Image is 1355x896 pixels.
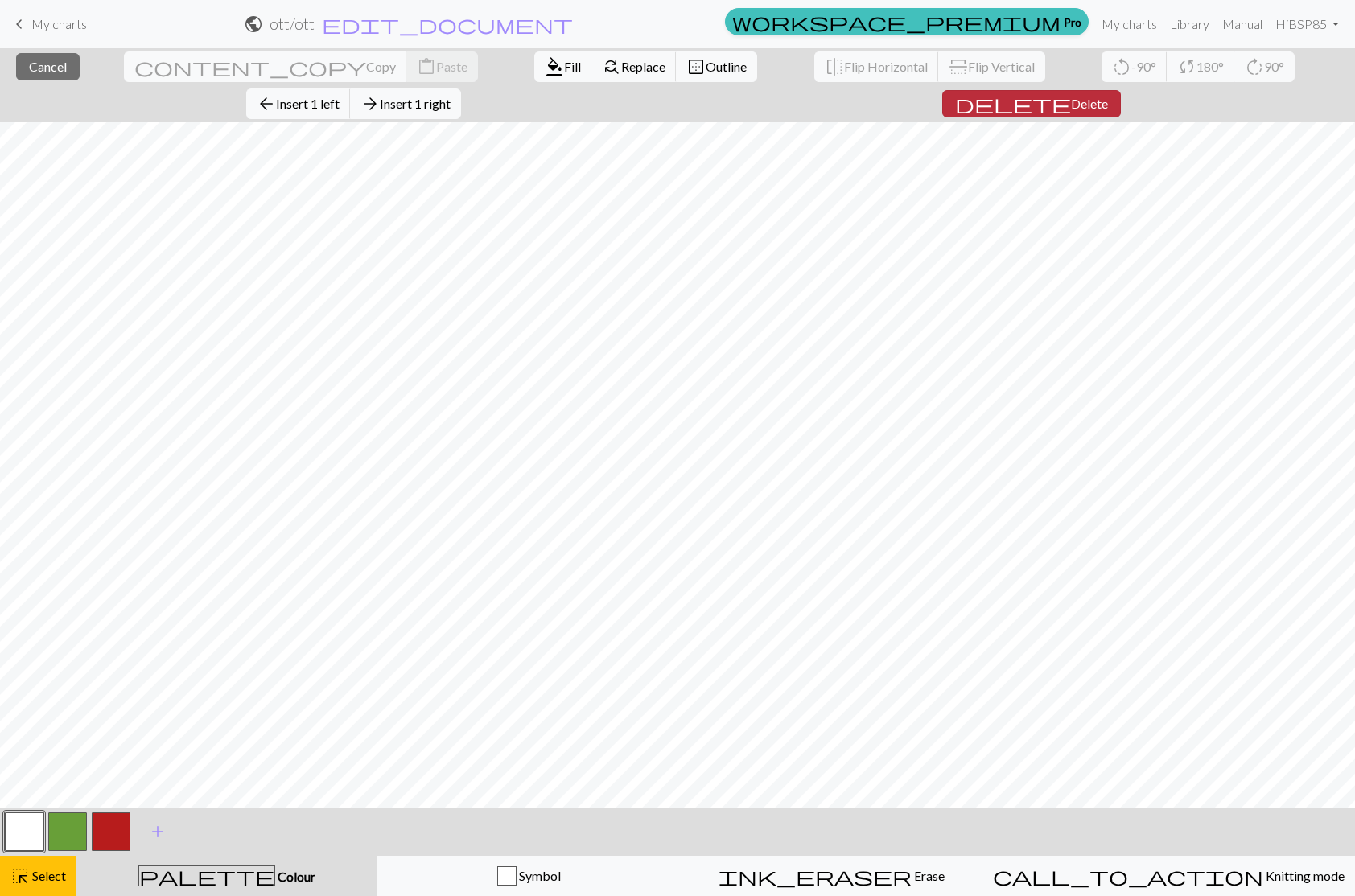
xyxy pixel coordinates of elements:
[1245,55,1264,78] span: rotate_right
[124,51,407,82] button: Copy
[591,51,677,82] button: Replace
[1167,51,1235,82] button: 180°
[16,53,80,80] button: Cancel
[725,8,1089,35] a: Pro
[1234,51,1295,82] button: 90°
[1264,59,1284,74] span: 90°
[564,59,581,74] span: Fill
[719,865,912,887] span: ink_eraser
[29,59,67,74] span: Cancel
[993,865,1263,887] span: call_to_action
[955,92,1071,115] span: delete
[10,10,87,38] a: My charts
[1102,51,1168,82] button: -90°
[139,865,274,887] span: palette
[942,90,1121,117] button: Delete
[148,820,167,843] span: add
[680,856,982,896] button: Erase
[1216,8,1269,40] a: Manual
[350,88,461,119] button: Insert 1 right
[275,869,315,884] span: Colour
[968,59,1035,74] span: Flip Vertical
[1196,59,1224,74] span: 180°
[31,16,87,31] span: My charts
[322,13,573,35] span: edit_document
[686,55,706,78] span: border_outer
[270,14,315,33] h2: ott / ott
[377,856,680,896] button: Symbol
[1177,55,1196,78] span: sync
[1071,96,1108,111] span: Delete
[244,13,263,35] span: public
[706,59,747,74] span: Outline
[1163,8,1216,40] a: Library
[76,856,377,896] button: Colour
[517,868,561,883] span: Symbol
[276,96,340,111] span: Insert 1 left
[1263,868,1345,883] span: Knitting mode
[257,92,276,115] span: arrow_back
[947,57,970,76] span: flip
[621,59,665,74] span: Replace
[10,865,30,887] span: highlight_alt
[534,51,592,82] button: Fill
[1095,8,1163,40] a: My charts
[844,59,928,74] span: Flip Horizontal
[30,868,66,883] span: Select
[1269,8,1345,40] a: HiBSP85
[366,59,396,74] span: Copy
[360,92,380,115] span: arrow_forward
[545,55,564,78] span: format_color_fill
[10,13,29,35] span: keyboard_arrow_left
[938,51,1045,82] button: Flip Vertical
[134,55,366,78] span: content_copy
[912,868,945,883] span: Erase
[676,51,757,82] button: Outline
[982,856,1355,896] button: Knitting mode
[825,55,844,78] span: flip
[1131,59,1156,74] span: -90°
[602,55,621,78] span: find_replace
[246,88,351,119] button: Insert 1 left
[814,51,939,82] button: Flip Horizontal
[1112,55,1131,78] span: rotate_left
[380,96,451,111] span: Insert 1 right
[732,10,1061,33] span: workspace_premium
